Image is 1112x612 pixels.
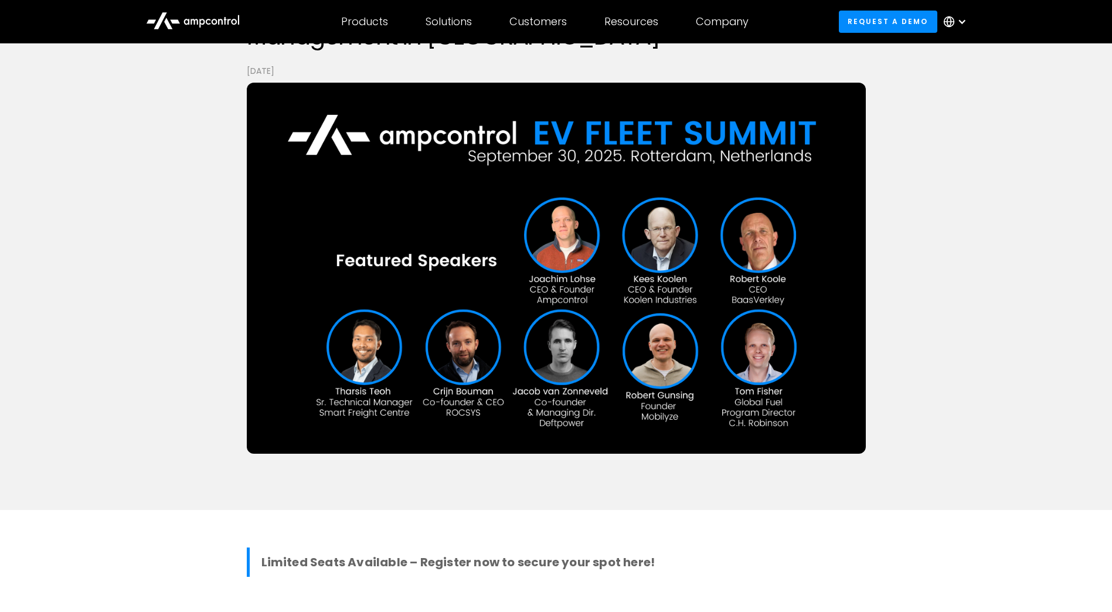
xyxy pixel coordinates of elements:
a: Limited Seats Available – Register now to secure your spot here! [261,554,655,570]
div: Solutions [426,15,472,28]
div: Company [696,15,749,28]
div: Customers [509,15,567,28]
p: [DATE] [247,64,866,77]
a: Request a demo [839,11,937,32]
div: Resources [604,15,658,28]
div: Products [341,15,388,28]
blockquote: ‍ [247,548,866,577]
